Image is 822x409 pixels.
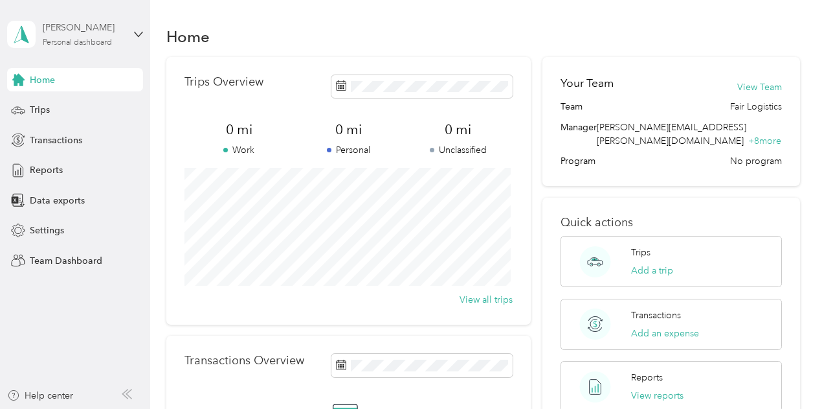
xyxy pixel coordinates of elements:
[631,371,663,384] p: Reports
[403,143,513,157] p: Unclassified
[631,246,650,259] p: Trips
[30,134,82,147] span: Transactions
[561,216,782,229] p: Quick actions
[184,75,263,89] p: Trips Overview
[561,75,614,91] h2: Your Team
[561,121,597,148] span: Manager
[294,121,403,139] span: 0 mi
[43,21,124,34] div: [PERSON_NAME]
[748,135,781,146] span: + 8 more
[561,100,583,113] span: Team
[597,122,746,146] span: [PERSON_NAME][EMAIL_ADDRESS][PERSON_NAME][DOMAIN_NAME]
[30,224,64,237] span: Settings
[30,254,102,268] span: Team Dashboard
[166,30,210,43] h1: Home
[460,293,513,307] button: View all trips
[7,389,73,403] button: Help center
[750,336,822,409] iframe: Everlance-gr Chat Button Frame
[631,327,699,340] button: Add an expense
[30,103,50,117] span: Trips
[737,80,782,94] button: View Team
[184,143,294,157] p: Work
[294,143,403,157] p: Personal
[730,154,782,168] span: No program
[403,121,513,139] span: 0 mi
[184,354,304,368] p: Transactions Overview
[730,100,782,113] span: Fair Logistics
[43,39,112,47] div: Personal dashboard
[631,389,683,403] button: View reports
[30,194,85,207] span: Data exports
[631,309,681,322] p: Transactions
[631,264,673,277] button: Add a trip
[561,154,595,168] span: Program
[30,163,63,177] span: Reports
[184,121,294,139] span: 0 mi
[30,73,55,87] span: Home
